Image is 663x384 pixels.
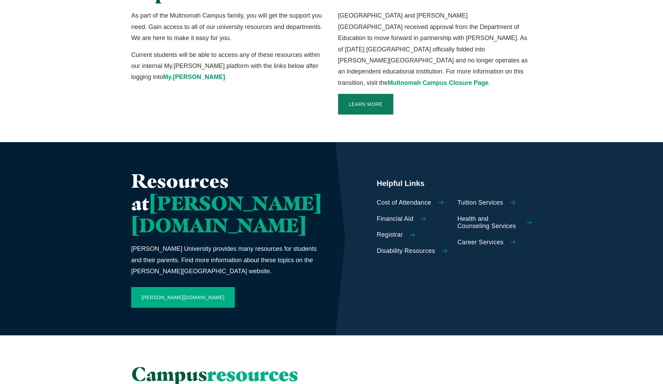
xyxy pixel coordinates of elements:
a: Health and Counseling Services [458,215,532,230]
p: As part of the Multnomah Campus family, you will get the support you need. Gain access to all of ... [131,10,325,43]
h2: Resources at [131,170,321,236]
a: Learn More [338,94,393,115]
a: Disability Resources [377,247,451,255]
a: My.[PERSON_NAME] [163,73,225,80]
a: Tuition Services [458,199,532,207]
h5: Helpful Links [377,178,532,189]
span: Disability Resources [377,247,435,255]
span: Registrar [377,231,403,239]
a: Career Services [458,239,532,246]
span: Career Services [458,239,504,246]
a: Financial Aid [377,215,451,223]
a: [PERSON_NAME][DOMAIN_NAME] [131,287,235,308]
a: Registrar [377,231,451,239]
span: [PERSON_NAME][DOMAIN_NAME] [131,191,321,237]
span: Tuition Services [458,199,503,207]
span: Financial Aid [377,215,413,223]
p: Current students will be able to access any of these resources within our internal My.[PERSON_NAM... [131,49,325,83]
span: Health and Counseling Services [458,215,520,230]
p: [PERSON_NAME] University provides many resources for students and their parents. Find more inform... [131,243,321,277]
span: Cost of Attendance [377,199,431,207]
p: [GEOGRAPHIC_DATA] and [PERSON_NAME][GEOGRAPHIC_DATA] received approval from the Department of Edu... [338,10,532,88]
a: Multnomah Campus Closure Page [388,79,489,86]
a: Cost of Attendance [377,199,451,207]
